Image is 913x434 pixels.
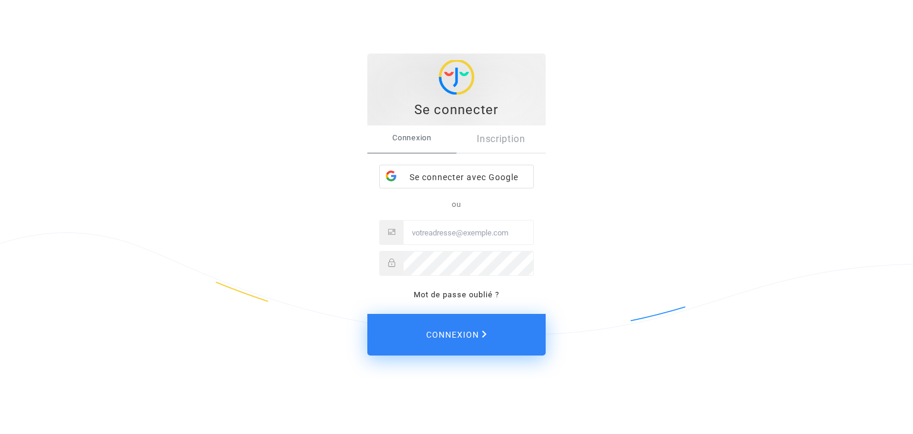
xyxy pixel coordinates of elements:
[404,251,533,275] input: Password
[380,165,533,189] div: Se connecter avec Google
[456,125,546,153] a: Inscription
[426,322,487,347] span: Connexion
[374,101,539,119] div: Se connecter
[367,314,546,356] button: Connexion
[452,200,461,209] span: ou
[414,290,499,299] a: Mot de passe oublié ?
[367,125,456,150] span: Connexion
[404,221,533,244] input: Email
